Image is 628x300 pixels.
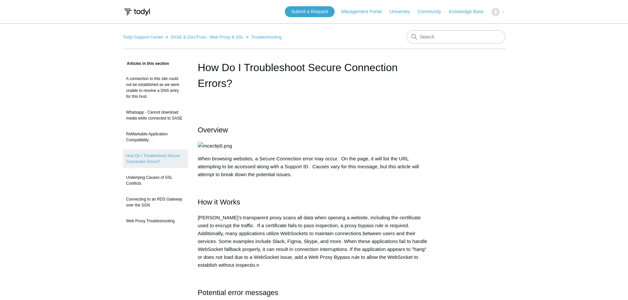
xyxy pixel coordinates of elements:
[123,106,188,124] a: Whatsapp - Cannot download media while connected to SASE
[123,150,188,168] a: How Do I Troubleshoot Secure Connection Errors?
[285,6,335,17] a: Submit a Request
[406,30,505,43] input: Search
[164,35,245,40] li: SASE & ZeroTrust - Web Proxy & SSL
[198,142,232,150] img: mceclip0.png
[123,128,188,146] a: ReMarkable Application Compatibility
[198,287,431,298] h2: Potential error messages
[198,155,431,178] p: When browsing websites, a Secure Connection error may occur. On the page, it will list the URL at...
[449,8,490,15] a: Knowledge Base
[123,61,169,66] span: Articles in this section
[123,193,188,211] a: Connecting to an RDS Gateway over the SGN
[123,6,151,18] img: Todyl Support Center Help Center home page
[123,35,164,40] li: Todyl Support Center
[198,214,431,269] p: [PERSON_NAME]'s transparent proxy scans all data when opening a website, including the certificat...
[418,8,448,15] a: Community
[123,215,188,227] a: Web Proxy Troubleshooting
[123,171,188,190] a: Underlying Causes of SSL Conflicts
[123,35,163,40] a: Todyl Support Center
[389,8,416,15] a: University
[198,196,431,208] h2: How it Works
[341,8,388,15] a: Management Portal
[245,35,282,40] li: Troubleshooting
[251,35,282,40] a: Troubleshooting
[198,124,431,136] h2: Overview
[198,60,431,91] h1: How Do I Troubleshoot Secure Connection Errors?
[123,72,188,103] a: A connection to this site could not be established as we were unable to resolve a DNS entry for t...
[170,35,243,40] a: SASE & ZeroTrust - Web Proxy & SSL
